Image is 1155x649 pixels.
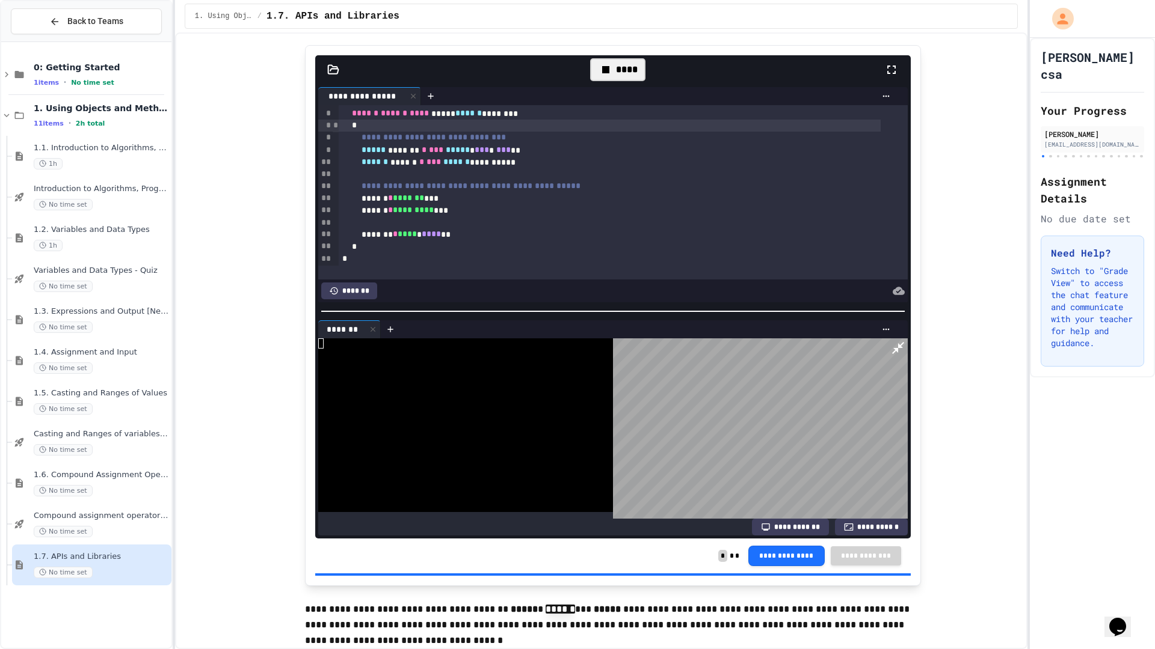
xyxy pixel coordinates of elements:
[1041,173,1144,207] h2: Assignment Details
[34,240,63,251] span: 1h
[34,103,169,114] span: 1. Using Objects and Methods
[34,281,93,292] span: No time set
[34,470,169,480] span: 1.6. Compound Assignment Operators
[1051,265,1134,349] p: Switch to "Grade View" to access the chat feature and communicate with your teacher for help and ...
[34,347,169,358] span: 1.4. Assignment and Input
[195,11,253,21] span: 1. Using Objects and Methods
[67,15,123,28] span: Back to Teams
[1044,129,1141,139] div: [PERSON_NAME]
[34,306,169,317] span: 1.3. Expressions and Output [New]
[1051,246,1134,260] h3: Need Help?
[34,143,169,153] span: 1.1. Introduction to Algorithms, Programming, and Compilers
[34,321,93,333] span: No time set
[34,403,93,415] span: No time set
[34,444,93,456] span: No time set
[71,79,114,87] span: No time set
[34,567,93,578] span: No time set
[1104,601,1143,637] iframe: chat widget
[34,120,64,127] span: 11 items
[64,78,66,87] span: •
[1039,5,1077,32] div: My Account
[34,79,59,87] span: 1 items
[1041,212,1144,226] div: No due date set
[1041,49,1144,82] h1: [PERSON_NAME] csa
[34,552,169,562] span: 1.7. APIs and Libraries
[34,62,169,73] span: 0: Getting Started
[76,120,105,127] span: 2h total
[11,8,162,34] button: Back to Teams
[34,511,169,521] span: Compound assignment operators - Quiz
[266,9,399,23] span: 1.7. APIs and Libraries
[34,158,63,169] span: 1h
[34,199,93,210] span: No time set
[34,184,169,194] span: Introduction to Algorithms, Programming, and Compilers
[34,225,169,235] span: 1.2. Variables and Data Types
[1041,102,1144,119] h2: Your Progress
[34,485,93,496] span: No time set
[34,388,169,398] span: 1.5. Casting and Ranges of Values
[34,526,93,537] span: No time set
[34,429,169,439] span: Casting and Ranges of variables - Quiz
[69,118,71,128] span: •
[1044,140,1141,149] div: [EMAIL_ADDRESS][DOMAIN_NAME]
[34,266,169,276] span: Variables and Data Types - Quiz
[257,11,262,21] span: /
[34,362,93,374] span: No time set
